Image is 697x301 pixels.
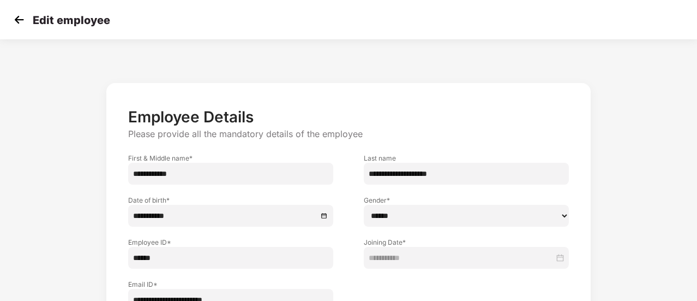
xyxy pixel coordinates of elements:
p: Employee Details [128,108,569,126]
label: Gender [364,196,569,205]
label: Employee ID [128,238,333,247]
label: Email ID [128,280,333,289]
p: Edit employee [33,14,110,27]
label: First & Middle name [128,154,333,163]
label: Date of birth [128,196,333,205]
img: svg+xml;base64,PHN2ZyB4bWxucz0iaHR0cDovL3d3dy53My5vcmcvMjAwMC9zdmciIHdpZHRoPSIzMCIgaGVpZ2h0PSIzMC... [11,11,27,28]
p: Please provide all the mandatory details of the employee [128,128,569,140]
label: Joining Date [364,238,569,247]
label: Last name [364,154,569,163]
